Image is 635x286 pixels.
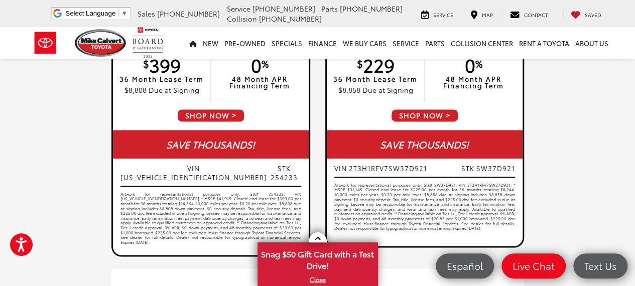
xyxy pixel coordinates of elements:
[507,259,560,272] span: Live Chat
[120,164,267,182] span: VIN [US_VEHICLE_IDENTIFICATION_NUMBER]
[227,4,250,14] span: Service
[27,27,64,59] img: Toyota
[463,9,500,19] a: Map
[414,9,461,19] a: Service
[143,52,181,77] span: 399
[357,52,395,77] span: 229
[75,29,128,57] img: Mike Calvert Toyota
[332,85,420,95] p: $8,858 Due at Signing
[259,14,322,24] span: [PHONE_NUMBER]
[357,56,363,70] sup: $
[524,11,548,19] span: Contact
[501,253,566,278] a: Live Chat
[334,183,515,243] div: Artwork for representational purposes only. Stk# SW37D921. VIN 2T3H1RFV7SW37D921. * MSRP $31,145....
[321,4,338,14] span: Parts
[177,108,245,122] span: SHOP NOW
[502,9,555,19] a: Contact
[422,27,448,59] a: Parts
[579,259,621,272] span: Text Us
[252,4,315,14] span: [PHONE_NUMBER]
[340,4,403,14] span: [PHONE_NUMBER]
[461,164,515,173] span: STK SW37D921
[65,10,115,17] span: Select Language
[216,76,304,89] p: 48 Month APR Financing Term
[143,56,149,70] sup: $
[327,130,523,159] div: SAVE THOUSANDS!
[113,130,309,159] div: SAVE THOUSANDS!
[118,76,206,82] p: 36 Month Lease Term
[391,108,459,122] span: SHOP NOW
[65,10,128,17] a: Select Language​
[563,9,609,19] a: My Saved Vehicles
[430,76,518,89] p: 48 Month APR Financing Term
[340,27,390,59] a: WE BUY CARS
[262,56,269,70] sup: %
[573,253,627,278] a: Text Us
[585,11,601,19] span: Saved
[157,9,220,19] span: [PHONE_NUMBER]
[516,27,572,59] a: Rent a Toyota
[442,259,488,272] span: Español
[475,56,482,70] sup: %
[390,27,422,59] a: Service
[200,27,221,59] a: New
[186,27,200,59] a: Home
[572,27,611,59] a: About Us
[221,27,269,59] a: Pre-Owned
[118,85,206,95] p: $8,808 Due at Signing
[448,27,516,59] a: Collision Center
[269,27,305,59] a: Specials
[251,52,269,77] span: 0
[305,27,340,59] a: Finance
[465,52,482,77] span: 0
[267,164,301,182] span: STK 254233
[433,11,453,19] span: Service
[121,10,128,17] span: ▼
[436,253,494,278] a: Español
[120,192,301,252] div: Artwork for representational purposes only. Stk# 254233. VIN [US_VEHICLE_IDENTIFICATION_NUMBER]. ...
[227,14,257,24] span: Collision
[259,243,377,274] span: Snag $50 Gift Card with a Test Drive!
[482,11,493,19] span: Map
[138,9,155,19] span: Sales
[334,164,427,173] span: VIN 2T3H1RFV7SW37D921
[332,76,420,82] p: 36 Month Lease Term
